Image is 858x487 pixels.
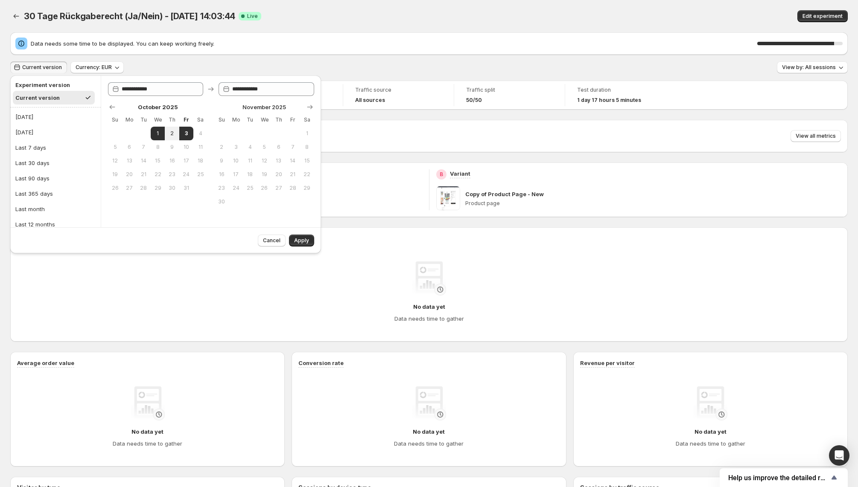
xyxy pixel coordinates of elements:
[15,205,45,213] div: Last month
[243,181,257,195] button: Tuesday November 25 2025
[17,359,74,367] h3: Average order value
[137,140,151,154] button: Tuesday October 7 2025
[197,144,204,151] span: 11
[108,140,122,154] button: Sunday October 5 2025
[247,13,258,20] span: Live
[15,113,33,121] div: [DATE]
[286,168,300,181] button: Friday November 21 2025
[111,157,119,164] span: 12
[289,157,296,164] span: 14
[243,113,257,127] th: Tuesday
[24,11,235,21] span: 30 Tage Rückgaberecht (Ja/Nein) - [DATE] 14:03:44
[214,113,228,127] th: Sunday
[151,127,165,140] button: Start of range Wednesday October 1 2025
[165,113,179,127] th: Thursday
[261,144,268,151] span: 5
[261,185,268,191] span: 26
[140,144,147,151] span: 7
[466,87,553,93] span: Traffic split
[797,10,848,22] button: Edit experiment
[13,187,98,200] button: Last 365 days
[13,217,98,231] button: Last 12 months
[394,314,464,323] h4: Data needs time to gather
[125,144,133,151] span: 6
[257,113,271,127] th: Wednesday
[106,101,118,113] button: Show previous month, September 2025
[218,198,225,205] span: 30
[246,116,254,123] span: Tu
[246,185,254,191] span: 25
[168,144,175,151] span: 9
[125,116,133,123] span: Mo
[257,181,271,195] button: Wednesday November 26 2025
[271,113,286,127] th: Thursday
[183,157,190,164] span: 17
[436,186,460,210] img: Copy of Product Page - New
[151,154,165,168] button: Wednesday October 15 2025
[803,13,843,20] span: Edit experiment
[193,140,207,154] button: Saturday October 11 2025
[154,157,161,164] span: 15
[728,474,829,482] span: Help us improve the detailed report for A/B campaigns
[165,127,179,140] button: Thursday October 2 2025
[580,359,635,367] h3: Revenue per visitor
[214,140,228,154] button: Sunday November 2 2025
[466,97,482,104] span: 50/50
[450,169,470,178] p: Variant
[440,171,443,178] h2: B
[113,439,182,448] h4: Data needs time to gather
[257,140,271,154] button: Wednesday November 5 2025
[15,159,50,167] div: Last 30 days
[229,113,243,127] th: Monday
[355,97,385,104] h4: All sources
[122,154,136,168] button: Monday October 13 2025
[70,61,124,73] button: Currency: EUR
[257,168,271,181] button: Wednesday November 19 2025
[165,168,179,181] button: Thursday October 23 2025
[197,130,204,137] span: 4
[304,101,316,113] button: Show next month, December 2025
[258,235,286,246] button: Cancel
[229,168,243,181] button: Monday November 17 2025
[22,64,62,71] span: Current version
[17,234,841,243] h2: Performance over time
[168,116,175,123] span: Th
[122,140,136,154] button: Monday October 6 2025
[412,386,446,420] img: No data yet
[168,157,175,164] span: 16
[193,168,207,181] button: Saturday October 25 2025
[300,181,314,195] button: Saturday November 29 2025
[465,190,544,198] p: Copy of Product Page - New
[15,81,92,89] h2: Experiment version
[137,181,151,195] button: Tuesday October 28 2025
[413,427,445,436] h4: No data yet
[465,200,841,207] p: Product page
[271,181,286,195] button: Thursday November 27 2025
[275,144,282,151] span: 6
[140,157,147,164] span: 14
[179,154,193,168] button: Friday October 17 2025
[179,127,193,140] button: End of range Today Friday October 3 2025
[10,61,67,73] button: Current version
[140,171,147,178] span: 21
[577,97,641,104] span: 1 day 17 hours 5 minutes
[13,141,98,154] button: Last 7 days
[108,181,122,195] button: Sunday October 26 2025
[777,61,848,73] button: View by: All sessions
[394,439,464,448] h4: Data needs time to gather
[31,39,757,48] span: Data needs some time to be displayed. You can keep working freely.
[218,171,225,178] span: 16
[165,140,179,154] button: Thursday October 9 2025
[271,168,286,181] button: Thursday November 20 2025
[168,185,175,191] span: 30
[289,144,296,151] span: 7
[275,157,282,164] span: 13
[304,130,311,137] span: 1
[165,181,179,195] button: Thursday October 30 2025
[76,64,112,71] span: Currency: EUR
[15,189,53,198] div: Last 365 days
[300,113,314,127] th: Saturday
[140,185,147,191] span: 28
[214,168,228,181] button: Sunday November 16 2025
[304,144,311,151] span: 8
